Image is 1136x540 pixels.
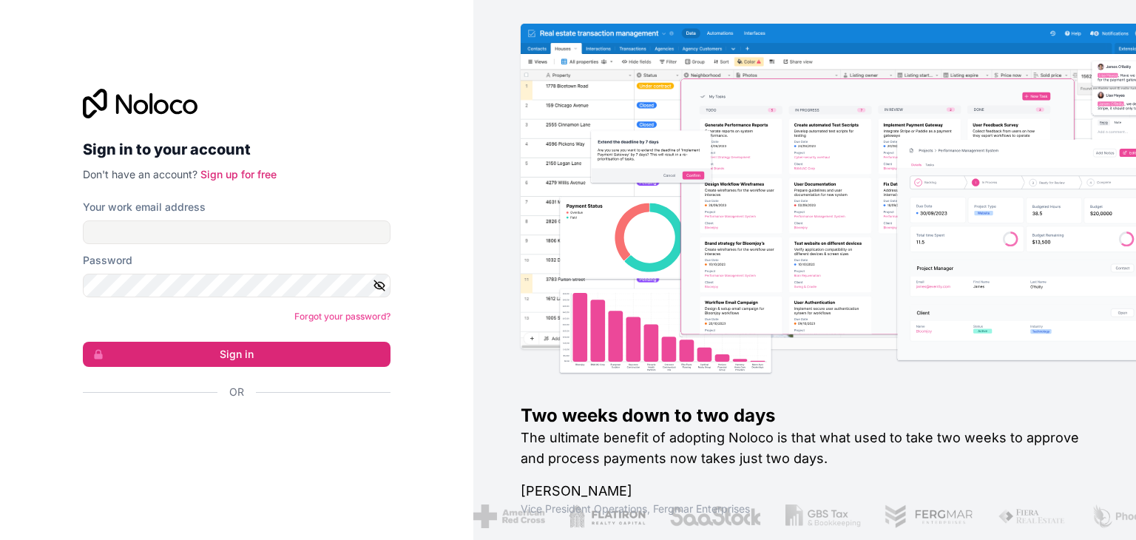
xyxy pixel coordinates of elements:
img: /assets/american-red-cross-BAupjrZR.png [473,504,545,528]
h2: Sign in to your account [83,136,390,163]
a: Sign up for free [200,168,277,180]
a: Forgot your password? [294,311,390,322]
h1: Two weeks down to two days [521,404,1089,428]
h1: [PERSON_NAME] [521,481,1089,502]
iframe: Sign in with Google Button [75,416,386,448]
input: Password [83,274,390,297]
button: Sign in [83,342,390,367]
label: Password [83,253,132,268]
label: Your work email address [83,200,206,215]
span: Or [229,385,244,399]
h2: The ultimate benefit of adopting Noloco is that what used to take two weeks to approve and proces... [521,428,1089,469]
h1: Vice President Operations , Fergmar Enterprises [521,502,1089,516]
input: Email address [83,220,390,244]
span: Don't have an account? [83,168,197,180]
